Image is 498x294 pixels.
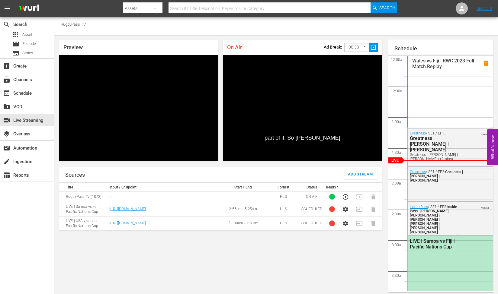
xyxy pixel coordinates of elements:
a: Sign Out [477,6,492,11]
span: Reports [3,172,10,179]
span: Create [3,62,10,70]
span: Schedule [3,90,10,97]
div: Greatness | [PERSON_NAME] | [PERSON_NAME] (+2mins) [410,153,465,161]
div: / SE1 / EP1: [410,131,465,161]
p: Wales vs Fiji | RWC 2023 Full Match Replay [412,58,484,69]
span: Search [379,2,395,13]
span: Greatness | [PERSON_NAME] | [PERSON_NAME] [410,170,463,182]
td: HLS [267,202,300,216]
span: Episode [22,41,36,47]
th: Start / End [219,183,267,192]
div: LIVE | Samoa vs Fiji | Pacific Nations Cup [410,238,465,250]
div: Inside Pass | [PERSON_NAME] | [PERSON_NAME] | [PERSON_NAME] | [PERSON_NAME] | [PERSON_NAME] | [PE... [410,234,465,260]
span: VARIANT [481,131,489,135]
span: Series [12,49,19,57]
button: Open Feedback Widget [487,129,498,165]
td: HLS [267,216,300,230]
td: 1:00am - 3:30am [219,216,267,230]
th: Input / Endpoint [108,183,219,192]
td: SCHEDULED [300,202,324,216]
button: Add Stream [343,170,378,179]
div: / SE1 / EP2: [410,170,465,182]
p: 1 [485,62,487,66]
sup: + 1 [227,221,230,224]
th: Ready? [324,183,340,192]
span: Live Streaming [3,117,10,124]
a: Greatness [410,131,426,135]
div: Greatness | [PERSON_NAME] | [PERSON_NAME] [410,135,465,153]
span: Preview [63,44,83,50]
td: LIVE | Samoa vs Fiji | Pacific Nations Cup [59,202,108,216]
span: Channels [3,76,10,83]
td: HLS [267,191,300,202]
span: VOD [3,103,10,110]
div: Video Player [223,55,382,161]
h1: Sources [65,172,85,178]
span: On Air [227,44,242,50]
td: RugbyPass TV (1872) [59,191,108,202]
h1: Schedule [394,46,493,52]
span: Search [3,21,10,28]
div: 00:30 [344,42,369,53]
span: Asset [12,31,19,38]
span: Inside Pass | [PERSON_NAME] | [PERSON_NAME] | [PERSON_NAME] | [PERSON_NAME] | [PERSON_NAME] | [PE... [410,205,457,234]
button: Preview Stream [342,194,349,200]
div: / SE1 / EP3: [410,205,465,260]
p: Ad Break: [324,45,342,49]
span: menu [4,5,11,12]
td: ON AIR [300,191,324,202]
img: ans4CAIJ8jUAAAAAAAAAAAAAAAAAAAAAAAAgQb4GAAAAAAAAAAAAAAAAAAAAAAAAJMjXAAAAAAAAAAAAAAAAAAAAAAAAgAT5G... [14,2,43,16]
span: Series [22,50,33,56]
th: Format [267,183,300,192]
a: [URL][DOMAIN_NAME] [109,221,146,225]
td: --- [108,191,219,202]
td: SCHEDULED [300,216,324,230]
button: Configure [342,206,349,213]
span: VARIANT [481,204,489,209]
span: Overlays [3,130,10,138]
td: 2:55am - 5:25am [219,202,267,216]
a: [URL][DOMAIN_NAME] [109,207,146,211]
a: Inside Pass [410,205,428,209]
span: Asset [22,32,32,38]
span: Add Stream [348,171,373,178]
span: Episode [12,40,19,48]
span: Ingestion [3,158,10,165]
span: slideshow_sharp [370,44,377,51]
button: Configure [342,220,349,227]
td: LIVE | USA vs Japan | Pacific Nations Cup [59,216,108,230]
th: Title [59,183,108,192]
button: Search [371,2,397,13]
div: Video Player [59,55,218,161]
a: Greatness [410,170,426,174]
th: Status [300,183,324,192]
span: Automation [3,144,10,152]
